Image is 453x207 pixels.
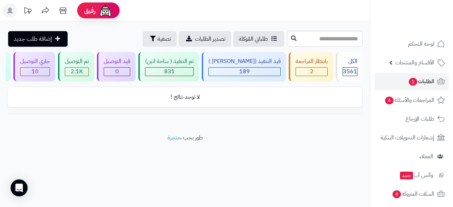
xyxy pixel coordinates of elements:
span: 1 [409,78,417,86]
div: Open Intercom Messenger [11,179,28,196]
a: طلبات الإرجاع [374,110,449,127]
span: لوحة التحكم [408,39,434,49]
span: إشعارات التحويلات البنكية [380,133,434,143]
div: قيد التوصيل [104,57,130,65]
a: قيد التنفيذ ([PERSON_NAME] ) 189 [200,52,287,81]
span: 4 [385,97,394,104]
a: بانتظار المراجعة 2 [287,52,334,81]
div: قيد التنفيذ ([PERSON_NAME] ) [208,57,281,65]
div: تم التنفيذ ( ساحة اتين) [145,57,194,65]
span: الطلبات [408,76,434,86]
button: تصفية [143,31,177,47]
span: العملاء [419,151,433,161]
a: تم التنفيذ ( ساحة اتين) 831 [137,52,200,81]
span: المراجعات والأسئلة [384,95,434,105]
span: تصفية [157,35,171,43]
div: 2080 [65,68,88,76]
span: 4 [392,190,401,198]
span: 10 [31,67,39,76]
a: قيد التوصيل 0 [96,52,137,81]
a: تحديثات المنصة [19,4,36,19]
a: طلباتي المُوكلة [233,31,284,47]
div: 189 [209,68,280,76]
a: جاري التوصيل 10 [12,52,57,81]
span: رفيق [84,6,96,15]
a: الكل3561 [334,52,364,81]
img: ai-face.png [98,4,113,18]
div: بانتظار المراجعة [296,57,328,65]
span: الأقسام والمنتجات [395,58,434,68]
span: 2.1K [71,67,83,76]
span: 3561 [343,67,357,76]
span: تصدير الطلبات [195,35,225,43]
span: 189 [239,67,250,76]
div: 831 [145,68,193,76]
div: 10 [21,68,50,76]
span: إضافة طلب جديد [14,35,52,43]
a: السلات المتروكة4 [374,185,449,202]
a: تم التوصيل 2.1K [57,52,96,81]
div: الكل [343,57,357,65]
span: 2 [310,67,314,76]
a: إضافة طلب جديد [8,31,68,47]
div: جاري التوصيل [20,57,50,65]
a: المراجعات والأسئلة4 [374,92,449,109]
td: لا توجد نتائج ! [7,87,362,107]
a: تصدير الطلبات [179,31,231,47]
a: الطلبات1 [374,73,449,90]
span: 0 [115,67,119,76]
span: طلباتي المُوكلة [239,35,268,43]
div: تم التوصيل [65,57,89,65]
a: متجرة [167,133,180,142]
img: logo-2.png [405,19,446,34]
span: 831 [164,67,175,76]
div: 2 [296,68,327,76]
span: السلات المتروكة [392,189,434,199]
span: وآتس آب [399,170,433,180]
span: جديد [400,172,413,179]
a: لوحة التحكم [374,35,449,52]
a: العملاء [374,148,449,165]
a: وآتس آبجديد [374,167,449,184]
div: 0 [104,68,130,76]
span: طلبات الإرجاع [406,114,434,124]
a: إشعارات التحويلات البنكية [374,129,449,146]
